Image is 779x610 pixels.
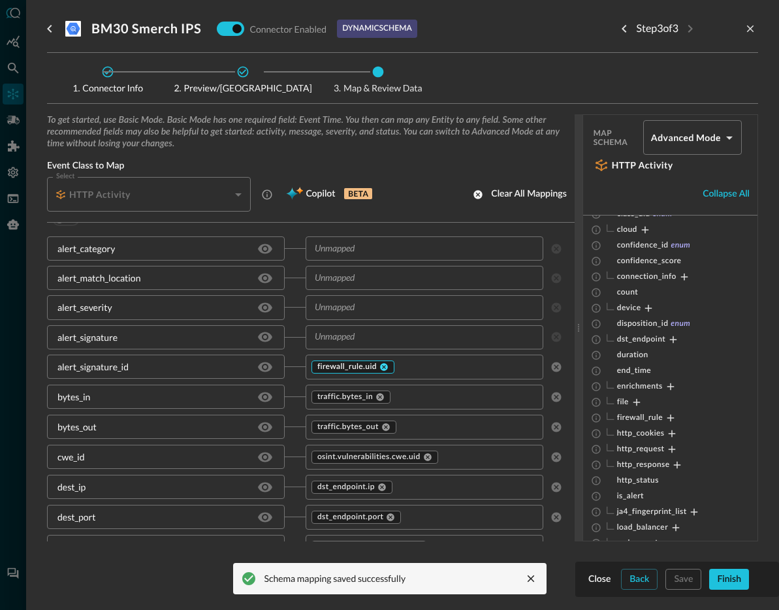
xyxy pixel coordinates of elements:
button: clear selected values [548,389,564,405]
span: osint.vulnerabilities.cwe.uid [317,452,421,462]
button: clear selected values [548,449,564,465]
button: Hide/Show source field [255,447,276,468]
button: clear selected values [548,419,564,435]
div: alert_match_location [57,271,140,285]
div: cwe_id [57,450,85,464]
button: clear selected values [548,539,564,555]
div: osint.vulnerabilities.cwe.uid [311,451,438,464]
div: dst_endpoint.port [311,511,401,524]
span: Map & Review Data [323,84,434,93]
div: dest_ip [57,480,86,494]
p: Step 3 of 3 [636,21,678,37]
button: Expand [648,536,664,551]
div: alert_severity [57,300,112,314]
label: Select [56,171,74,182]
span: dst_endpoint [614,334,665,345]
span: firewall_rule [614,413,663,423]
svg: Google BigQuery [65,21,81,37]
h5: HTTP Activity [612,159,673,172]
button: close-drawer [742,21,758,37]
h3: BM30 Smerch IPS [91,21,201,37]
button: close message [523,571,539,586]
button: Expand [676,269,692,285]
div: dst_endpoint.ip [311,481,392,494]
div: bytes_in [57,390,90,404]
div: alert_signature [57,330,118,344]
div: Clear all mappings [491,186,566,202]
button: Expand [629,394,644,410]
span: is_alert [617,491,644,502]
button: Expand [665,332,681,347]
span: duration [617,350,648,361]
button: Expand [641,300,656,316]
span: confidence_id [617,240,669,251]
span: cloud [614,225,637,235]
span: Event Class to Map [47,160,575,172]
span: connection_info [614,272,676,282]
button: Expand [664,426,680,441]
div: dest_subnet [57,540,106,554]
span: ja4_fingerprint_list [614,507,687,517]
button: clear selected values [548,359,564,375]
span: http_cookies [614,428,665,439]
span: disposition_id [617,319,669,329]
span: count [617,287,638,298]
div: Collapse all [703,186,750,202]
button: Clear all mappings [465,184,574,205]
button: clear selected values [548,479,564,495]
span: Preview/[GEOGRAPHIC_DATA] [174,84,311,93]
div: traffic.bytes_in [311,391,390,404]
span: traffic.bytes_out [317,422,379,432]
span: enum [671,319,690,329]
button: Hide/Show source field [255,357,276,377]
span: http_status [617,475,659,486]
span: device [614,303,641,313]
span: enum [671,240,690,251]
input: Unmapped [310,299,518,315]
button: Hide/Show source field [255,477,276,498]
h5: Advanced Mode [651,131,721,144]
span: enrichments [614,381,663,392]
button: Expand [668,520,684,536]
button: Expand [663,410,678,426]
div: alert_category [57,242,115,255]
button: Hide/Show source field [255,238,276,259]
span: Connector Info [52,84,163,93]
button: Previous step [614,18,635,39]
div: firewall_rule.uid [311,361,394,374]
button: clear selected values [548,509,564,525]
p: BETA [344,188,372,199]
span: Copilot [306,186,335,202]
button: Hide/Show source field [255,417,276,438]
span: file [614,397,629,408]
span: malware [614,538,648,549]
button: Hide/Show source field [255,537,276,558]
span: To get started, use Basic Mode. Basic Mode has one required field: Event Time. You then can map a... [47,114,575,150]
span: end_time [617,366,651,376]
button: Hide/Show source field [255,268,276,289]
div: dest_port [57,510,95,524]
input: Unmapped [310,240,518,257]
div: traffic.bytes_out [311,421,396,434]
span: load_balancer [614,522,668,533]
p: dynamic schema [342,23,411,35]
button: CopilotBETA [278,184,380,205]
span: http_response [614,460,670,470]
span: http_request [614,444,665,455]
button: Expand [686,504,702,520]
span: confidence_score [617,256,682,266]
span: firewall_rule.uid [317,362,377,372]
input: Unmapped [310,329,518,345]
button: Expand [663,379,678,394]
button: Hide/Show source field [255,327,276,347]
input: Unmapped [310,270,518,286]
svg: HTTP Activity events report HTTP connection and traffic information. [261,189,273,201]
button: Expand [664,441,680,457]
button: Hide/Show source field [255,387,276,408]
span: dst_endpoint.port [317,512,383,522]
span: Map Schema [594,129,638,147]
button: Expand [637,222,653,238]
div: Schema mapping saved successfully [264,572,406,585]
span: dst_endpoint.ip [317,482,375,492]
button: Collapse all [695,184,757,204]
